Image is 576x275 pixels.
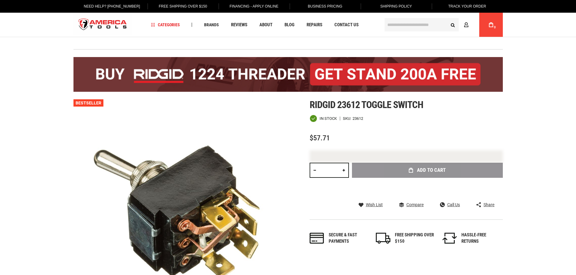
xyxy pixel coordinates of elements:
[148,21,183,29] a: Categories
[73,57,503,92] img: BOGO: Buy the RIDGID® 1224 Threader (26092), get the 92467 200A Stand FREE!
[399,202,424,207] a: Compare
[447,203,460,207] span: Call Us
[461,232,501,245] div: HASSLE-FREE RETURNS
[442,233,457,244] img: returns
[73,14,132,36] a: store logo
[310,115,337,122] div: Availability
[73,14,132,36] img: America Tools
[304,21,325,29] a: Repairs
[310,233,324,244] img: payments
[259,23,272,27] span: About
[395,232,434,245] div: FREE SHIPPING OVER $150
[285,23,295,27] span: Blog
[366,203,383,207] span: Wish List
[282,21,297,29] a: Blog
[353,117,363,120] div: 23612
[483,203,494,207] span: Share
[494,26,496,29] span: 0
[485,13,497,37] a: 0
[310,134,330,142] span: $57.71
[406,203,424,207] span: Compare
[307,23,322,27] span: Repairs
[332,21,361,29] a: Contact Us
[201,21,222,29] a: Brands
[320,117,337,120] span: In stock
[343,117,353,120] strong: SKU
[376,233,390,244] img: shipping
[228,21,250,29] a: Reviews
[204,23,219,27] span: Brands
[447,19,459,30] button: Search
[329,232,368,245] div: Secure & fast payments
[151,23,180,27] span: Categories
[310,99,423,110] span: Ridgid 23612 toggle switch
[380,4,412,8] span: Shipping Policy
[359,202,383,207] a: Wish List
[440,202,460,207] a: Call Us
[231,23,247,27] span: Reviews
[257,21,275,29] a: About
[334,23,359,27] span: Contact Us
